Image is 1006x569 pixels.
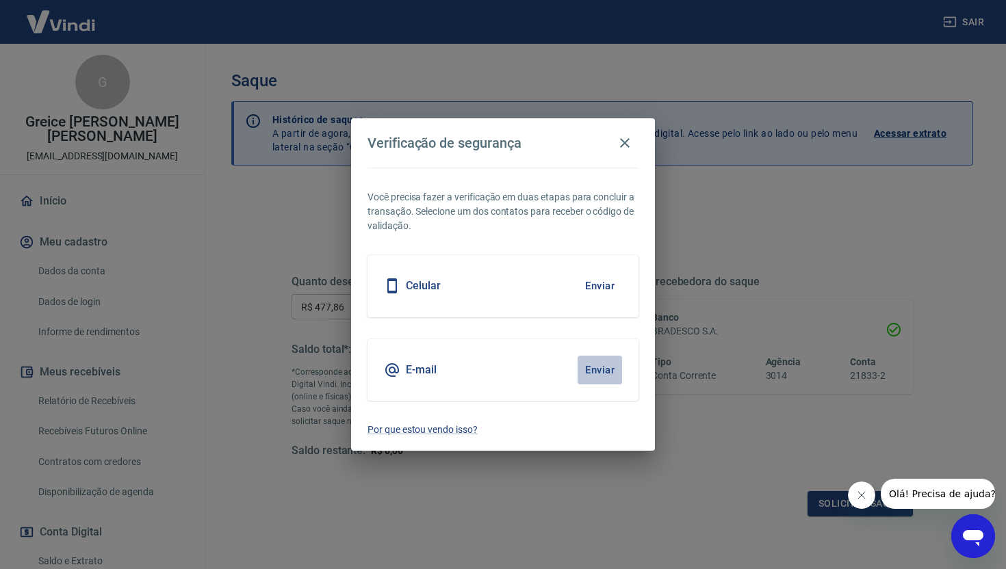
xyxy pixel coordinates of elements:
[406,363,437,377] h5: E-mail
[406,279,441,293] h5: Celular
[578,272,622,300] button: Enviar
[367,135,521,151] h4: Verificação de segurança
[367,190,639,233] p: Você precisa fazer a verificação em duas etapas para concluir a transação. Selecione um dos conta...
[848,481,875,509] iframe: Fechar mensagem
[881,479,995,509] iframe: Mensagem da empresa
[951,514,995,558] iframe: Botão para abrir a janela de mensagens
[367,423,639,437] a: Por que estou vendo isso?
[578,356,622,384] button: Enviar
[8,10,115,21] span: Olá! Precisa de ajuda?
